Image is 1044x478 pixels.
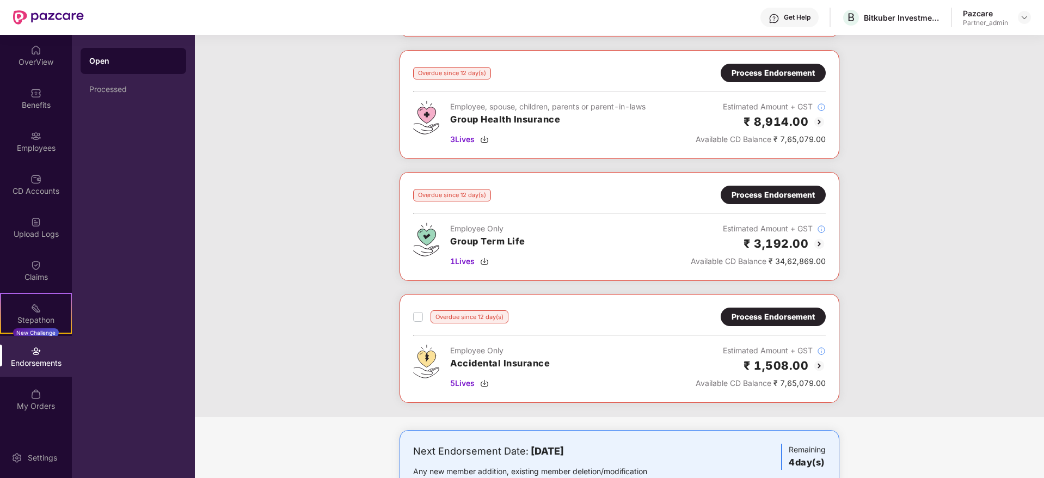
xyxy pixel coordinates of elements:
[531,445,564,457] b: [DATE]
[813,359,826,372] img: svg+xml;base64,PHN2ZyBpZD0iQmFjay0yMHgyMCIgeG1sbnM9Imh0dHA6Ly93d3cudzMub3JnLzIwMDAvc3ZnIiB3aWR0aD...
[431,310,508,323] div: Overdue since 12 day(s)
[696,101,826,113] div: Estimated Amount + GST
[732,67,815,79] div: Process Endorsement
[963,19,1008,27] div: Partner_admin
[696,345,826,357] div: Estimated Amount + GST
[89,85,177,94] div: Processed
[30,217,41,228] img: svg+xml;base64,PHN2ZyBpZD0iVXBsb2FkX0xvZ3MiIGRhdGEtbmFtZT0iVXBsb2FkIExvZ3MiIHhtbG5zPSJodHRwOi8vd3...
[696,378,771,388] span: Available CD Balance
[450,101,646,113] div: Employee, spouse, children, parents or parent-in-laws
[13,10,84,24] img: New Pazcare Logo
[769,13,779,24] img: svg+xml;base64,PHN2ZyBpZD0iSGVscC0zMngzMiIgeG1sbnM9Imh0dHA6Ly93d3cudzMub3JnLzIwMDAvc3ZnIiB3aWR0aD...
[480,379,489,388] img: svg+xml;base64,PHN2ZyBpZD0iRG93bmxvYWQtMzJ4MzIiIHhtbG5zPSJodHRwOi8vd3d3LnczLm9yZy8yMDAwL3N2ZyIgd2...
[30,303,41,314] img: svg+xml;base64,PHN2ZyB4bWxucz0iaHR0cDovL3d3dy53My5vcmcvMjAwMC9zdmciIHdpZHRoPSIyMSIgaGVpZ2h0PSIyMC...
[744,235,808,253] h2: ₹ 3,192.00
[732,189,815,201] div: Process Endorsement
[696,377,826,389] div: ₹ 7,65,079.00
[696,133,826,145] div: ₹ 7,65,079.00
[480,135,489,144] img: svg+xml;base64,PHN2ZyBpZD0iRG93bmxvYWQtMzJ4MzIiIHhtbG5zPSJodHRwOi8vd3d3LnczLm9yZy8yMDAwL3N2ZyIgd2...
[696,134,771,144] span: Available CD Balance
[817,103,826,112] img: svg+xml;base64,PHN2ZyBpZD0iSW5mb18tXzMyeDMyIiBkYXRhLW5hbWU9IkluZm8gLSAzMngzMiIgeG1sbnM9Imh0dHA6Ly...
[413,223,439,256] img: svg+xml;base64,PHN2ZyB4bWxucz0iaHR0cDovL3d3dy53My5vcmcvMjAwMC9zdmciIHdpZHRoPSI0Ny43MTQiIGhlaWdodD...
[450,255,475,267] span: 1 Lives
[450,377,475,389] span: 5 Lives
[848,11,855,24] span: B
[413,444,681,459] div: Next Endorsement Date:
[413,345,439,378] img: svg+xml;base64,PHN2ZyB4bWxucz0iaHR0cDovL3d3dy53My5vcmcvMjAwMC9zdmciIHdpZHRoPSI0OS4zMjEiIGhlaWdodD...
[413,67,491,79] div: Overdue since 12 day(s)
[1020,13,1029,22] img: svg+xml;base64,PHN2ZyBpZD0iRHJvcGRvd24tMzJ4MzIiIHhtbG5zPSJodHRwOi8vd3d3LnczLm9yZy8yMDAwL3N2ZyIgd2...
[480,257,489,266] img: svg+xml;base64,PHN2ZyBpZD0iRG93bmxvYWQtMzJ4MzIiIHhtbG5zPSJodHRwOi8vd3d3LnczLm9yZy8yMDAwL3N2ZyIgd2...
[11,452,22,463] img: svg+xml;base64,PHN2ZyBpZD0iU2V0dGluZy0yMHgyMCIgeG1sbnM9Imh0dHA6Ly93d3cudzMub3JnLzIwMDAvc3ZnIiB3aW...
[813,237,826,250] img: svg+xml;base64,PHN2ZyBpZD0iQmFjay0yMHgyMCIgeG1sbnM9Imh0dHA6Ly93d3cudzMub3JnLzIwMDAvc3ZnIiB3aWR0aD...
[781,444,826,470] div: Remaining
[1,315,71,326] div: Stepathon
[691,255,826,267] div: ₹ 34,62,869.00
[30,346,41,357] img: svg+xml;base64,PHN2ZyBpZD0iRW5kb3JzZW1lbnRzIiB4bWxucz0iaHR0cDovL3d3dy53My5vcmcvMjAwMC9zdmciIHdpZH...
[789,456,826,470] h3: 4 day(s)
[450,235,525,249] h3: Group Term Life
[691,223,826,235] div: Estimated Amount + GST
[744,357,808,375] h2: ₹ 1,508.00
[744,113,808,131] h2: ₹ 8,914.00
[30,389,41,400] img: svg+xml;base64,PHN2ZyBpZD0iTXlfT3JkZXJzIiBkYXRhLW5hbWU9Ik15IE9yZGVycyIgeG1sbnM9Imh0dHA6Ly93d3cudz...
[413,101,439,134] img: svg+xml;base64,PHN2ZyB4bWxucz0iaHR0cDovL3d3dy53My5vcmcvMjAwMC9zdmciIHdpZHRoPSI0Ny43MTQiIGhlaWdodD...
[450,113,646,127] h3: Group Health Insurance
[817,225,826,234] img: svg+xml;base64,PHN2ZyBpZD0iSW5mb18tXzMyeDMyIiBkYXRhLW5hbWU9IkluZm8gLSAzMngzMiIgeG1sbnM9Imh0dHA6Ly...
[450,133,475,145] span: 3 Lives
[24,452,60,463] div: Settings
[30,131,41,142] img: svg+xml;base64,PHN2ZyBpZD0iRW1wbG95ZWVzIiB4bWxucz0iaHR0cDovL3d3dy53My5vcmcvMjAwMC9zdmciIHdpZHRoPS...
[30,88,41,99] img: svg+xml;base64,PHN2ZyBpZD0iQmVuZWZpdHMiIHhtbG5zPSJodHRwOi8vd3d3LnczLm9yZy8yMDAwL3N2ZyIgd2lkdGg9Ij...
[30,174,41,185] img: svg+xml;base64,PHN2ZyBpZD0iQ0RfQWNjb3VudHMiIGRhdGEtbmFtZT0iQ0QgQWNjb3VudHMiIHhtbG5zPSJodHRwOi8vd3...
[864,13,940,23] div: Bitkuber Investments Pvt Limited
[89,56,177,66] div: Open
[813,115,826,128] img: svg+xml;base64,PHN2ZyBpZD0iQmFjay0yMHgyMCIgeG1sbnM9Imh0dHA6Ly93d3cudzMub3JnLzIwMDAvc3ZnIiB3aWR0aD...
[413,189,491,201] div: Overdue since 12 day(s)
[817,347,826,356] img: svg+xml;base64,PHN2ZyBpZD0iSW5mb18tXzMyeDMyIiBkYXRhLW5hbWU9IkluZm8gLSAzMngzMiIgeG1sbnM9Imh0dHA6Ly...
[732,311,815,323] div: Process Endorsement
[30,260,41,271] img: svg+xml;base64,PHN2ZyBpZD0iQ2xhaW0iIHhtbG5zPSJodHRwOi8vd3d3LnczLm9yZy8yMDAwL3N2ZyIgd2lkdGg9IjIwIi...
[13,328,59,337] div: New Challenge
[963,8,1008,19] div: Pazcare
[450,345,550,357] div: Employee Only
[784,13,810,22] div: Get Help
[30,45,41,56] img: svg+xml;base64,PHN2ZyBpZD0iSG9tZSIgeG1sbnM9Imh0dHA6Ly93d3cudzMub3JnLzIwMDAvc3ZnIiB3aWR0aD0iMjAiIG...
[450,223,525,235] div: Employee Only
[691,256,766,266] span: Available CD Balance
[450,357,550,371] h3: Accidental Insurance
